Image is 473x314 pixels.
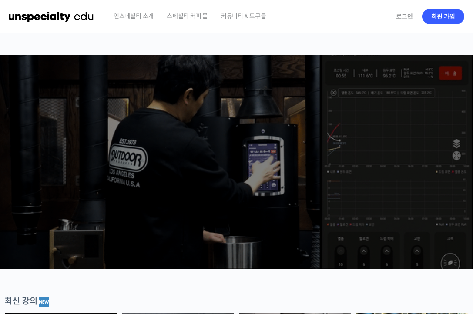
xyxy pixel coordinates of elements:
[391,7,418,27] a: 로그인
[9,169,464,181] p: 시간과 장소에 구애받지 않고, 검증된 커리큘럼으로
[4,295,469,308] div: 최신 강의
[422,9,464,24] a: 회원 가입
[9,120,464,164] p: [PERSON_NAME]을 다하는 당신을 위해, 최고와 함께 만든 커피 클래스
[39,297,49,307] img: 🆕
